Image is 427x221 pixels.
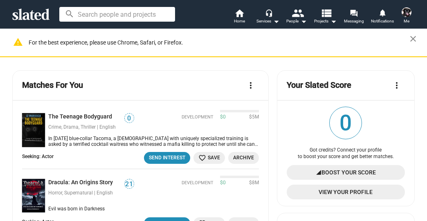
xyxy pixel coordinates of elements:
[233,154,254,162] span: Archive
[228,152,259,164] button: Archive
[234,16,245,26] span: Home
[254,8,282,26] button: Services
[320,7,332,19] mat-icon: view_list
[144,152,190,164] button: Send Interest
[287,147,405,160] div: Got credits? Connect your profile to boost your score and get better matches.
[292,7,303,19] mat-icon: people
[45,206,259,212] div: Evil was born in Darkness
[286,16,307,26] div: People
[234,8,244,18] mat-icon: home
[314,16,337,26] span: Projects
[328,16,338,26] mat-icon: arrow_drop_down
[182,180,213,186] span: Development
[125,114,134,123] span: 0
[48,190,134,196] div: Horror, Supernatural | English
[125,180,134,188] span: 21
[271,16,281,26] mat-icon: arrow_drop_down
[392,80,402,90] mat-icon: more_vert
[149,154,185,162] div: Send Interest
[198,154,206,162] mat-icon: favorite_border
[402,7,411,17] img: Sharon Bruneau
[371,16,394,26] span: Notifications
[316,165,321,180] mat-icon: signal_cellular_4_bar
[287,165,405,180] a: Boost Your Score
[48,179,116,187] a: Dracula: An Origins Story
[344,16,364,26] span: Messaging
[225,8,254,26] a: Home
[13,37,23,47] mat-icon: warning
[22,80,83,91] mat-card-title: Matches For You
[299,16,308,26] mat-icon: arrow_drop_down
[397,6,416,27] button: Sharon BruneauMe
[321,165,376,180] span: Boost Your Score
[246,80,256,90] mat-icon: more_vert
[48,113,115,121] a: The Teenage Bodyguard
[220,180,226,186] span: $0
[198,154,220,162] span: Save
[22,113,45,147] img: The Teenage Bodyguard
[256,16,279,26] div: Services
[311,8,339,26] button: Projects
[368,8,397,26] a: Notifications
[404,16,409,26] span: Me
[282,8,311,26] button: People
[339,8,368,26] a: Messaging
[193,152,225,164] button: Save
[293,185,398,199] span: View Your Profile
[246,114,259,121] span: $5M
[59,7,175,22] input: Search people and projects
[22,154,54,160] div: Seeking: Actor
[246,180,259,186] span: $8M
[22,179,45,213] img: Dracula: An Origins Story
[182,114,213,121] span: Development
[330,107,362,139] span: 0
[48,124,134,131] div: Crime, Drama, Thriller | English
[287,80,351,91] mat-card-title: Your Slated Score
[29,37,410,48] div: For the best experience, please use Chrome, Safari, or Firefox.
[287,185,405,199] a: View Your Profile
[350,9,357,17] mat-icon: forum
[45,136,259,147] div: In 1974 blue-collar Tacoma, a 17-year-old with uniquely specialized training is asked by a terrif...
[265,9,272,16] mat-icon: headset_mic
[220,114,226,121] span: $0
[408,34,418,44] mat-icon: close
[378,9,386,16] mat-icon: notifications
